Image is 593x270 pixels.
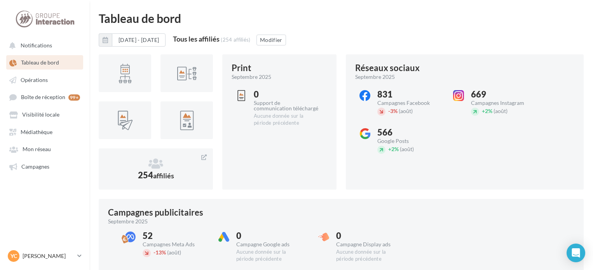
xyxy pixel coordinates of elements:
[167,249,181,256] span: (août)
[10,252,17,260] span: YC
[21,163,49,170] span: Campagnes
[254,100,319,111] div: Support de communication téléchargé
[21,94,65,101] span: Boîte de réception
[21,59,59,66] span: Tableau de bord
[5,90,85,104] a: Boîte de réception 99+
[5,159,85,173] a: Campagnes
[377,138,442,144] div: Google Posts
[471,90,536,99] div: 669
[21,77,48,83] span: Opérations
[143,232,208,240] div: 52
[236,249,301,263] div: Aucune donnée sur la période précédente
[232,73,271,81] span: septembre 2025
[482,108,485,114] span: +
[23,252,74,260] p: [PERSON_NAME]
[138,170,174,180] span: 254
[21,129,52,135] span: Médiathèque
[22,111,59,118] span: Visibilité locale
[388,146,399,152] span: 2%
[153,249,155,256] span: -
[377,90,442,99] div: 831
[99,33,166,47] button: [DATE] - [DATE]
[336,242,401,247] div: Campagne Display ads
[388,108,398,114] span: 3%
[236,232,301,240] div: 0
[68,94,80,101] div: 99+
[471,100,536,106] div: Campagnes Instagram
[388,146,391,152] span: +
[5,107,85,121] a: Visibilité locale
[153,171,174,180] span: affiliés
[21,42,52,49] span: Notifications
[143,242,208,247] div: Campagnes Meta Ads
[482,108,492,114] span: 2%
[5,125,85,139] a: Médiathèque
[355,64,420,72] div: Réseaux sociaux
[254,113,319,127] div: Aucune donnée sur la période précédente
[5,142,85,156] a: Mon réseau
[6,249,83,263] a: YC [PERSON_NAME]
[108,218,148,225] span: septembre 2025
[232,64,251,72] div: Print
[221,37,251,43] div: (254 affiliés)
[112,33,166,47] button: [DATE] - [DATE]
[377,128,442,137] div: 566
[336,249,401,263] div: Aucune donnée sur la période précédente
[494,108,508,114] span: (août)
[236,242,301,247] div: Campagne Google ads
[99,12,584,24] div: Tableau de bord
[336,232,401,240] div: 0
[23,146,51,153] span: Mon réseau
[5,55,85,69] a: Tableau de bord
[355,73,395,81] span: septembre 2025
[567,244,585,262] div: Open Intercom Messenger
[400,146,414,152] span: (août)
[173,35,220,42] div: Tous les affiliés
[377,100,442,106] div: Campagnes Facebook
[5,73,85,87] a: Opérations
[108,208,203,217] div: Campagnes publicitaires
[254,90,319,99] div: 0
[153,249,166,256] span: 13%
[388,108,390,114] span: -
[256,35,286,45] button: Modifier
[5,38,82,52] button: Notifications
[399,108,413,114] span: (août)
